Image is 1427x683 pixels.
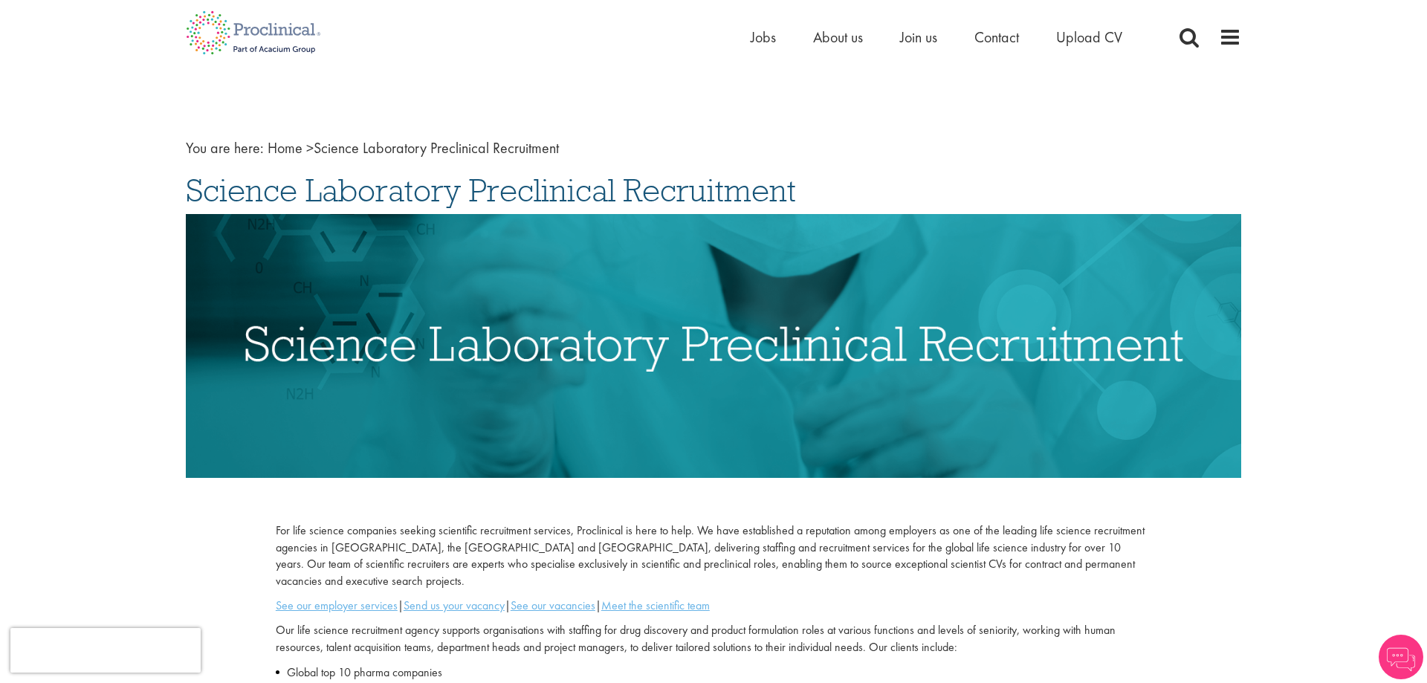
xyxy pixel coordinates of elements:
[751,27,776,47] a: Jobs
[186,138,264,158] span: You are here:
[306,138,314,158] span: >
[276,664,1151,682] li: Global top 10 pharma companies
[813,27,863,47] a: About us
[268,138,302,158] a: breadcrumb link to Home
[276,598,1151,615] p: | | |
[1056,27,1122,47] a: Upload CV
[511,598,595,613] a: See our vacancies
[974,27,1019,47] a: Contact
[601,598,710,613] a: Meet the scientific team
[10,628,201,673] iframe: reCAPTCHA
[1379,635,1423,679] img: Chatbot
[276,598,398,613] a: See our employer services
[404,598,505,613] a: Send us your vacancy
[276,522,1151,590] p: For life science companies seeking scientific recruitment services, Proclinical is here to help. ...
[900,27,937,47] a: Join us
[276,622,1151,656] p: Our life science recruitment agency supports organisations with staffing for drug discovery and p...
[186,214,1241,478] img: Science Laboratory Preclinical Recruitment
[186,170,796,210] span: Science Laboratory Preclinical Recruitment
[268,138,559,158] span: Science Laboratory Preclinical Recruitment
